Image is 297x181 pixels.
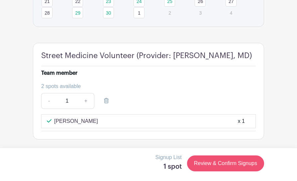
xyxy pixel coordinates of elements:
[164,8,175,18] p: 2
[41,93,56,109] a: -
[41,69,77,77] div: Team member
[155,163,182,171] h5: 1 spot
[226,8,237,18] p: 4
[72,7,83,18] a: 29
[42,7,52,18] a: 28
[54,117,98,125] p: [PERSON_NAME]
[103,7,114,18] a: 30
[238,117,245,125] div: x 1
[187,155,264,171] a: Review & Confirm Signups
[155,153,182,161] p: Signup List
[134,7,145,18] a: 1
[41,51,252,60] h4: Street Medicine Volunteer (Provider: [PERSON_NAME], MD)
[195,8,206,18] p: 3
[78,93,94,109] a: +
[41,82,250,90] div: 2 spots available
